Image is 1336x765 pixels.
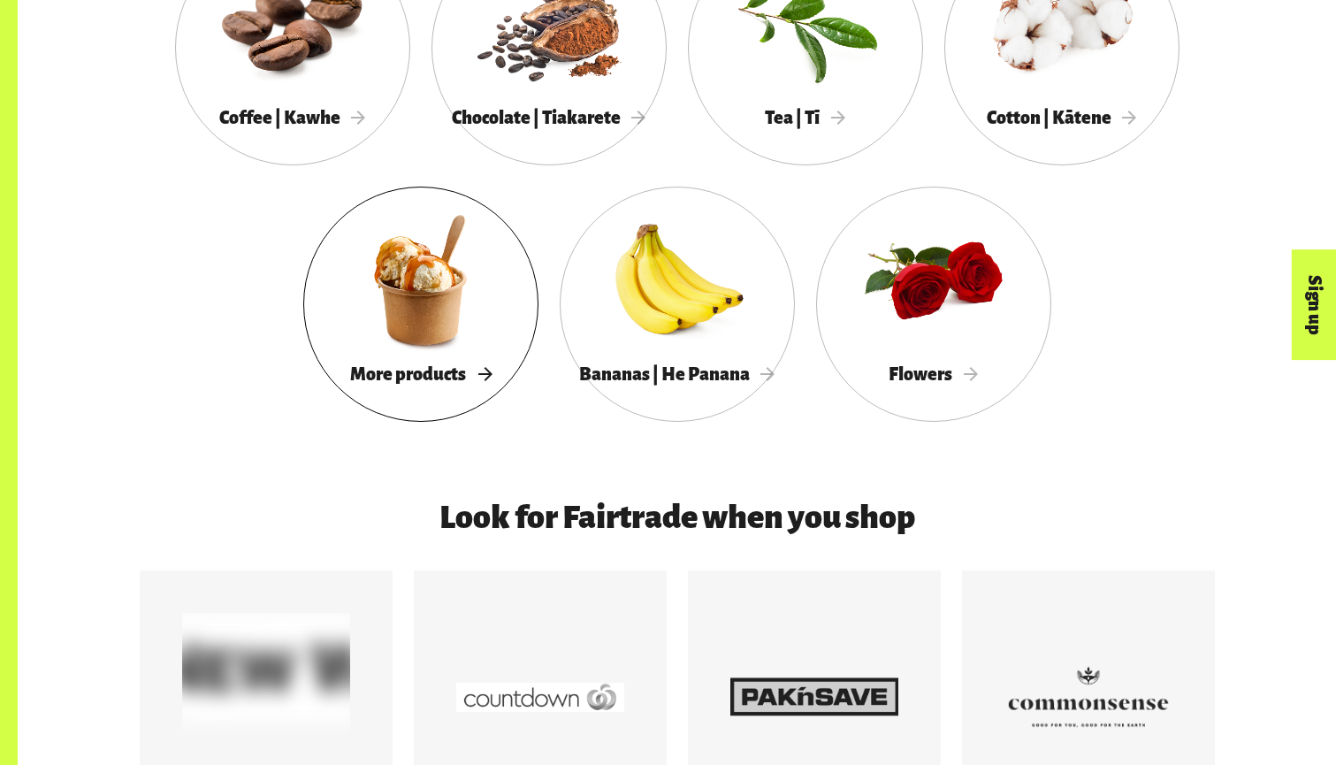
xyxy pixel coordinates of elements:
a: Flowers [816,187,1051,422]
span: Bananas | He Panana [579,364,775,384]
a: Bananas | He Panana [560,187,795,422]
span: Flowers [889,364,978,384]
a: More products [303,187,538,422]
span: Cotton | Kātene [987,108,1137,127]
span: More products [350,364,492,384]
h3: Look for Fairtrade when you shop [228,500,1126,535]
span: Coffee | Kawhe [219,108,366,127]
span: Tea | Tī [765,108,845,127]
span: Chocolate | Tiakarete [452,108,646,127]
